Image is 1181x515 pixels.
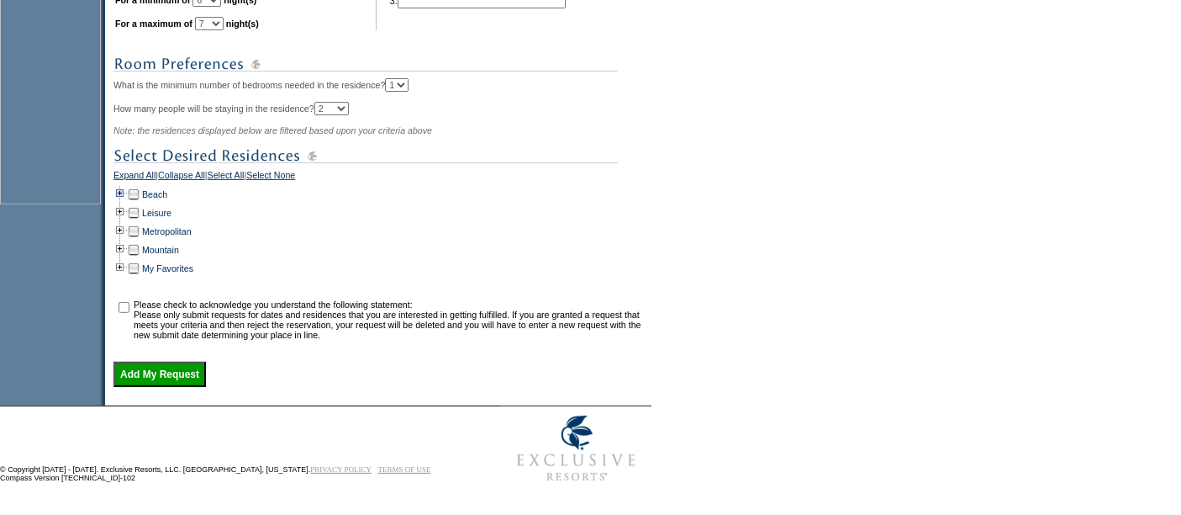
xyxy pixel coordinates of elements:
a: Select All [208,170,245,185]
img: subTtlRoomPreferences.gif [113,54,618,75]
img: Exclusive Resorts [501,406,651,491]
a: Mountain [142,245,179,255]
a: TERMS OF USE [378,465,431,474]
div: | | | [113,170,647,185]
input: Add My Request [113,362,206,387]
span: Note: the residences displayed below are filtered based upon your criteria above [113,125,432,135]
a: Leisure [142,208,171,218]
a: Collapse All [158,170,205,185]
td: Please check to acknowledge you understand the following statement: Please only submit requests f... [134,300,646,340]
b: For a maximum of [115,19,192,29]
a: My Favorites [142,263,193,273]
a: Metropolitan [142,226,192,236]
a: Expand All [113,170,156,185]
a: PRIVACY POLICY [310,465,372,474]
a: Beach [142,189,167,199]
b: night(s) [226,19,259,29]
a: Select None [246,170,295,185]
